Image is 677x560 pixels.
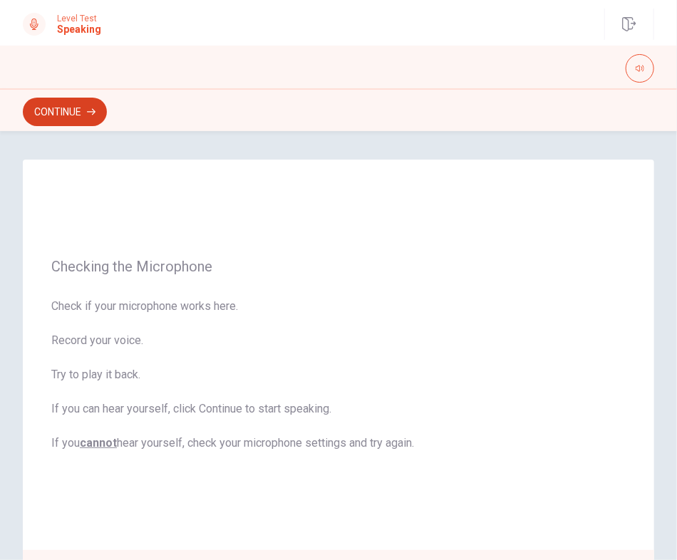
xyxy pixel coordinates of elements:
h1: Speaking [57,24,101,35]
span: Checking the Microphone [51,258,626,275]
button: Continue [23,98,107,126]
span: Check if your microphone works here. Record your voice. Try to play it back. If you can hear your... [51,298,626,452]
u: cannot [80,436,117,450]
span: Level Test [57,14,101,24]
